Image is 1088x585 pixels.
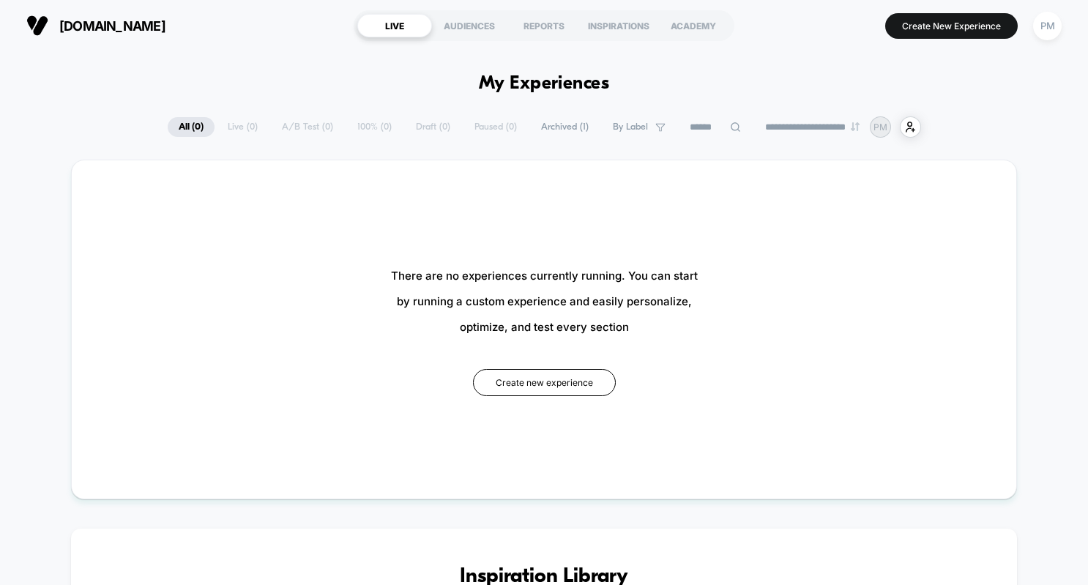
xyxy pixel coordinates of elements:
button: Create New Experience [885,13,1018,39]
div: AUDIENCES [432,14,507,37]
div: PM [1033,12,1062,40]
img: end [851,122,860,131]
button: PM [1029,11,1066,41]
button: Create new experience [473,369,616,396]
div: ACADEMY [656,14,731,37]
p: PM [873,122,887,133]
span: [DOMAIN_NAME] [59,18,165,34]
span: Archived ( 1 ) [530,117,600,137]
div: LIVE [357,14,432,37]
span: All ( 0 ) [168,117,215,137]
div: INSPIRATIONS [581,14,656,37]
button: [DOMAIN_NAME] [22,14,170,37]
img: Visually logo [26,15,48,37]
span: By Label [613,122,648,133]
span: There are no experiences currently running. You can start by running a custom experience and easi... [391,263,698,340]
div: REPORTS [507,14,581,37]
h1: My Experiences [479,73,610,94]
